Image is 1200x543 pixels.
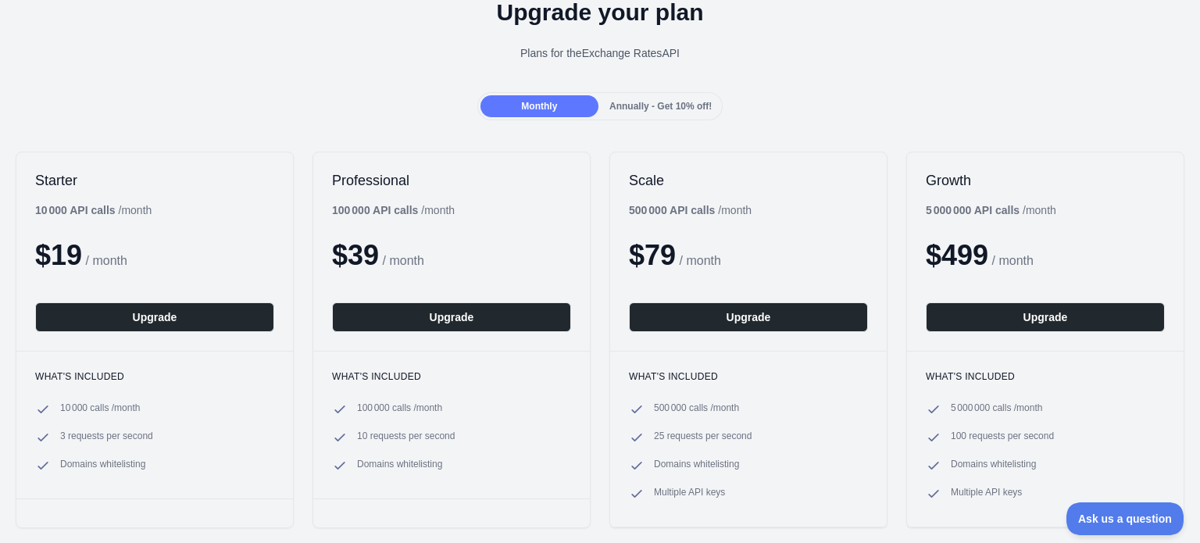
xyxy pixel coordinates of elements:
span: $ 79 [629,239,676,271]
span: / month [992,254,1034,267]
button: Upgrade [629,302,868,332]
span: $ 499 [926,239,988,271]
iframe: Toggle Customer Support [1066,502,1184,535]
button: Upgrade [926,302,1165,332]
span: / month [680,254,721,267]
button: Upgrade [332,302,571,332]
